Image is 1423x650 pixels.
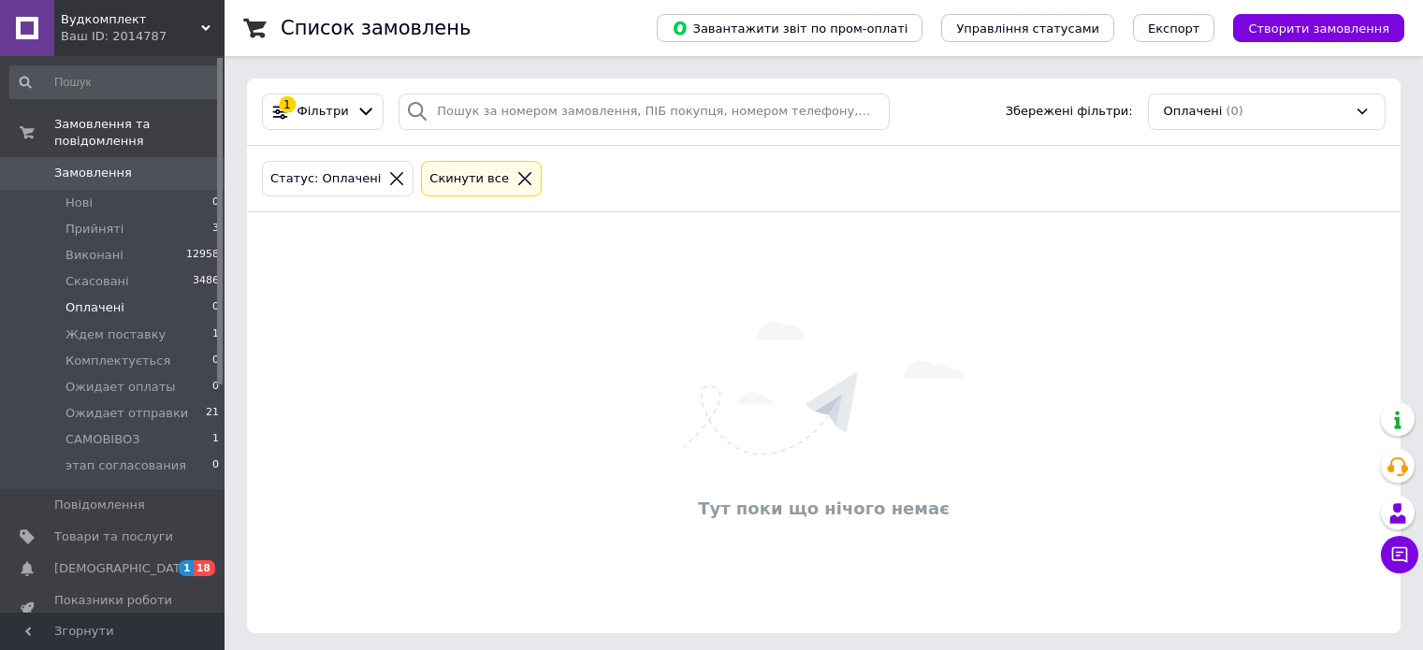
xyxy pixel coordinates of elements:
a: Створити замовлення [1214,21,1404,35]
span: 1 [179,560,194,576]
span: Вудкомплект [61,11,201,28]
span: Створити замовлення [1248,22,1389,36]
span: Замовлення та повідомлення [54,116,225,150]
span: Замовлення [54,165,132,181]
span: Скасовані [65,273,129,290]
span: Повідомлення [54,497,145,513]
input: Пошук [9,65,221,99]
span: 1 [212,431,219,448]
button: Чат з покупцем [1381,536,1418,573]
span: Показники роботи компанії [54,592,173,626]
div: Cкинути все [426,169,513,189]
div: Статус: Оплачені [267,169,385,189]
div: 1 [279,96,296,113]
button: Завантажити звіт по пром-оплаті [657,14,922,42]
div: Ваш ID: 2014787 [61,28,225,45]
span: 0 [212,379,219,396]
span: этап согласования [65,457,186,474]
span: 0 [212,299,219,316]
span: 3 [212,221,219,238]
span: 0 [212,353,219,369]
span: (0) [1226,104,1242,118]
span: 12958 [186,247,219,264]
span: Оплачені [65,299,124,316]
span: Фільтри [298,103,349,121]
span: 3486 [193,273,219,290]
span: Ожидает отправки [65,405,188,422]
span: Комплектується [65,353,170,369]
span: Збережені фільтри: [1006,103,1133,121]
span: Оплачені [1164,103,1223,121]
span: Ожидает оплаты [65,379,176,396]
span: Експорт [1148,22,1200,36]
span: Прийняті [65,221,123,238]
span: 0 [212,195,219,211]
button: Експорт [1133,14,1215,42]
span: 18 [194,560,215,576]
span: Завантажити звіт по пром-оплаті [672,20,908,36]
h1: Список замовлень [281,17,471,39]
button: Управління статусами [941,14,1114,42]
span: Ждем поставку [65,326,166,343]
span: 0 [212,457,219,474]
input: Пошук за номером замовлення, ПІБ покупця, номером телефону, Email, номером накладної [399,94,890,130]
span: САМОВІВОЗ [65,431,140,448]
span: [DEMOGRAPHIC_DATA] [54,560,193,577]
span: Виконані [65,247,123,264]
span: Управління статусами [956,22,1099,36]
span: Товари та послуги [54,528,173,545]
span: Нові [65,195,93,211]
div: Тут поки що нічого немає [256,497,1391,520]
button: Створити замовлення [1233,14,1404,42]
span: 21 [206,405,219,422]
span: 1 [212,326,219,343]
